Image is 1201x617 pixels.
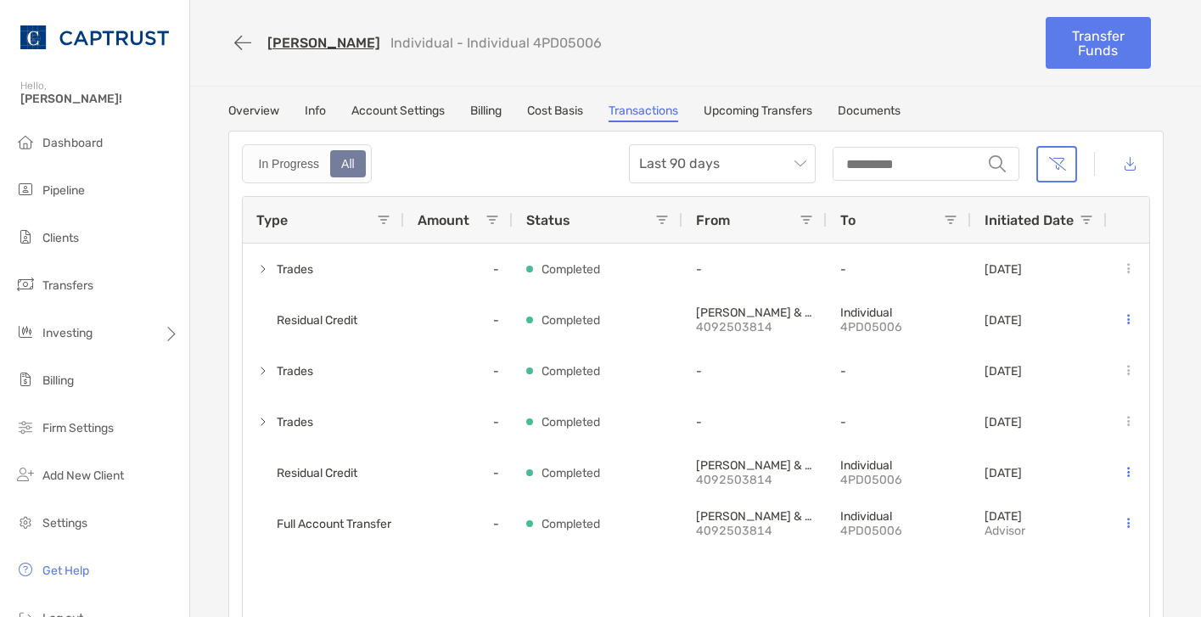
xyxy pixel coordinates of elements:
img: settings icon [15,512,36,532]
span: Trades [277,357,313,385]
span: Type [256,212,288,228]
img: dashboard icon [15,132,36,152]
p: Completed [542,310,600,331]
img: get-help icon [15,559,36,580]
a: [PERSON_NAME] [267,35,380,51]
div: In Progress [250,152,329,176]
span: Transfers [42,278,93,293]
p: 4PD05006 [840,320,957,334]
p: 4PD05006 [840,473,957,487]
p: EDWARD D. JONES & CO. [696,509,813,524]
div: - [404,498,513,549]
img: transfers icon [15,274,36,294]
span: Amount [418,212,469,228]
span: Residual Credit [277,306,357,334]
div: segmented control [242,144,372,183]
a: Overview [228,104,279,122]
div: All [332,152,364,176]
span: To [840,212,856,228]
p: - [840,415,957,429]
p: - [696,364,813,379]
span: Trades [277,255,313,283]
img: input icon [989,155,1006,172]
span: Status [526,212,570,228]
p: - [696,262,813,277]
span: Billing [42,373,74,388]
p: 4092503814 [696,473,813,487]
div: - [404,447,513,498]
span: Initiated Date [985,212,1074,228]
a: Upcoming Transfers [704,104,812,122]
p: Individual - Individual 4PD05006 [390,35,602,51]
p: Individual [840,458,957,473]
p: EDWARD D. JONES & CO. [696,458,813,473]
span: Firm Settings [42,421,114,435]
div: - [404,345,513,396]
p: - [840,262,957,277]
p: [DATE] [985,262,1022,277]
span: Settings [42,516,87,530]
img: CAPTRUST Logo [20,7,169,68]
p: Completed [542,412,600,433]
span: Pipeline [42,183,85,198]
span: From [696,212,730,228]
a: Documents [838,104,901,122]
img: add_new_client icon [15,464,36,485]
p: 4092503814 [696,524,813,538]
div: - [404,244,513,294]
a: Transactions [609,104,678,122]
span: Residual Credit [277,459,357,487]
span: Trades [277,408,313,436]
span: Investing [42,326,93,340]
p: 4PD05006 [840,524,957,538]
button: Clear filters [1036,146,1077,182]
p: [DATE] [985,364,1022,379]
p: advisor [985,524,1025,538]
span: Clients [42,231,79,245]
a: Transfer Funds [1046,17,1151,69]
p: [DATE] [985,313,1022,328]
p: Completed [542,513,600,535]
img: investing icon [15,322,36,342]
span: Dashboard [42,136,103,150]
span: [PERSON_NAME]! [20,92,179,106]
span: Last 90 days [639,145,805,182]
a: Cost Basis [527,104,583,122]
p: [DATE] [985,466,1022,480]
div: - [404,294,513,345]
p: Completed [542,463,600,484]
p: - [696,415,813,429]
p: 4092503814 [696,320,813,334]
p: [DATE] [985,415,1022,429]
p: [DATE] [985,509,1025,524]
p: EDWARD D. JONES & CO. [696,306,813,320]
div: - [404,396,513,447]
p: Completed [542,361,600,382]
span: Full Account Transfer [277,510,391,538]
a: Account Settings [351,104,445,122]
p: Completed [542,259,600,280]
span: Get Help [42,564,89,578]
img: billing icon [15,369,36,390]
p: Individual [840,306,957,320]
img: firm-settings icon [15,417,36,437]
a: Info [305,104,326,122]
p: - [840,364,957,379]
img: pipeline icon [15,179,36,199]
a: Billing [470,104,502,122]
span: Add New Client [42,468,124,483]
p: Individual [840,509,957,524]
img: clients icon [15,227,36,247]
